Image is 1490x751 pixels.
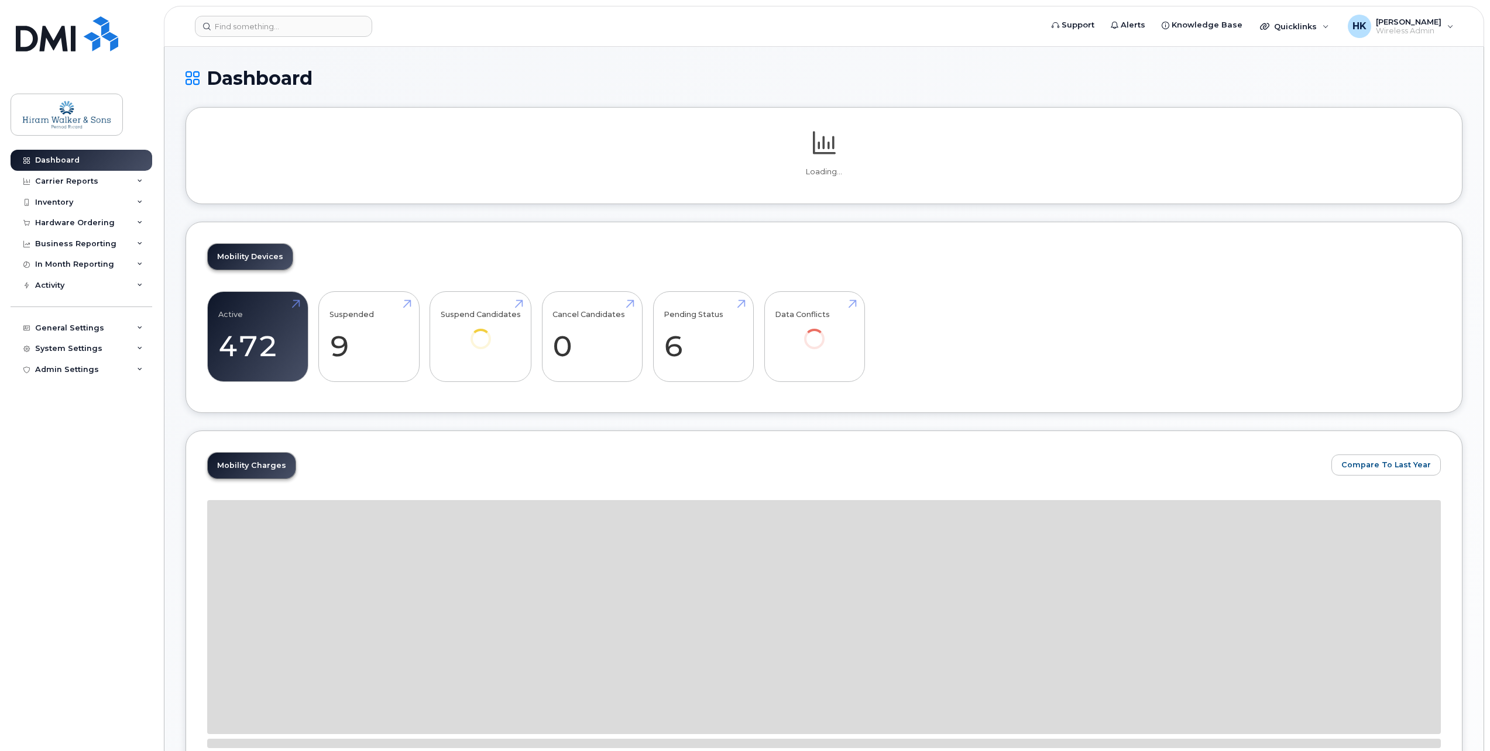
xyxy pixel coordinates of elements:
[552,298,631,375] a: Cancel Candidates 0
[208,453,296,478] a: Mobility Charges
[1341,459,1431,470] span: Compare To Last Year
[441,298,521,366] a: Suspend Candidates
[775,298,854,366] a: Data Conflicts
[329,298,408,375] a: Suspended 9
[1331,454,1441,476] button: Compare To Last Year
[218,298,297,375] a: Active 472
[664,298,743,375] a: Pending Status 6
[186,68,1462,88] h1: Dashboard
[207,167,1441,177] p: Loading...
[208,244,293,270] a: Mobility Devices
